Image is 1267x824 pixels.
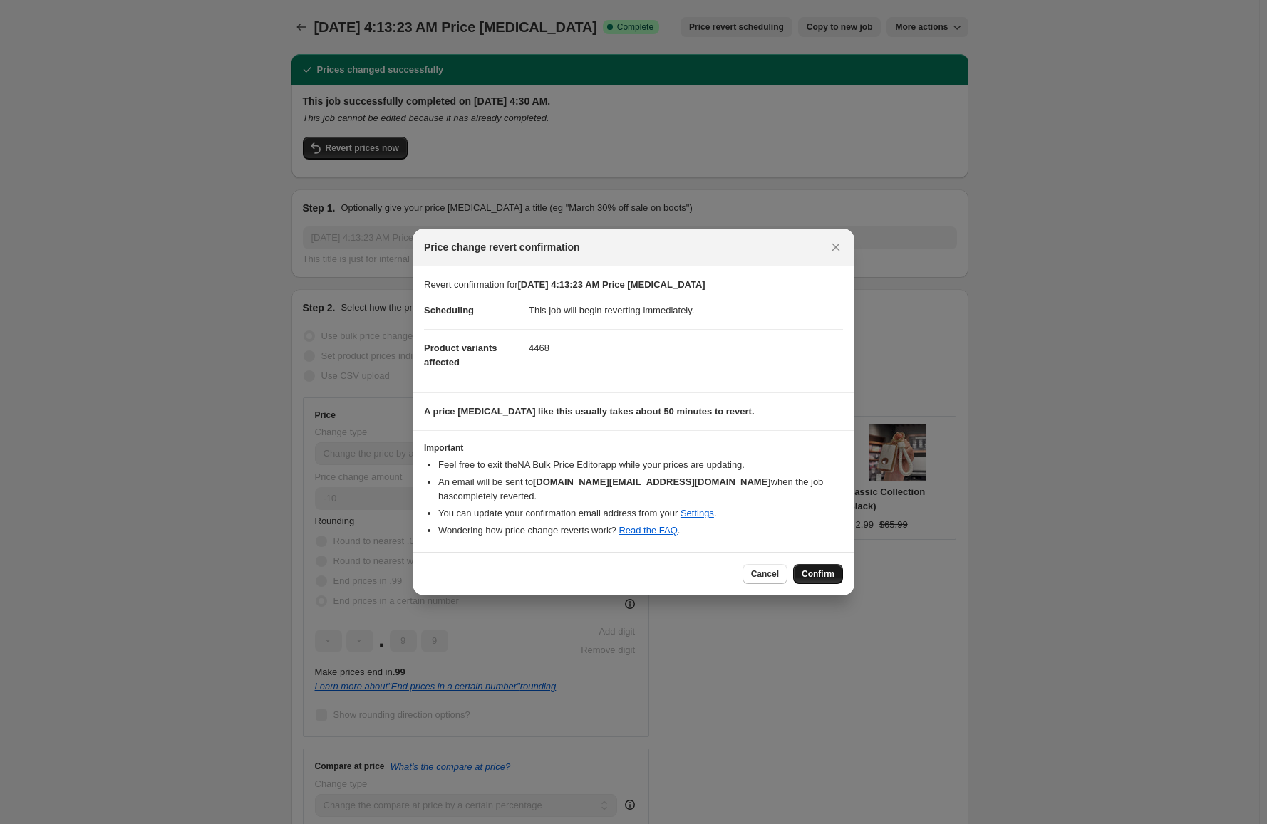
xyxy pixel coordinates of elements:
[438,458,843,472] li: Feel free to exit the NA Bulk Price Editor app while your prices are updating.
[743,564,787,584] button: Cancel
[533,476,771,487] b: [DOMAIN_NAME][EMAIL_ADDRESS][DOMAIN_NAME]
[751,568,779,580] span: Cancel
[438,475,843,504] li: An email will be sent to when the job has completely reverted .
[619,525,677,536] a: Read the FAQ
[424,406,755,417] b: A price [MEDICAL_DATA] like this usually takes about 50 minutes to revert.
[438,523,843,538] li: Wondering how price change reverts work? .
[424,278,843,292] p: Revert confirmation for
[438,506,843,521] li: You can update your confirmation email address from your .
[424,343,497,367] span: Product variants affected
[424,240,580,254] span: Price change revert confirmation
[802,568,834,580] span: Confirm
[529,329,843,367] dd: 4468
[424,305,474,315] span: Scheduling
[793,564,843,584] button: Confirm
[826,237,846,257] button: Close
[529,292,843,329] dd: This job will begin reverting immediately.
[424,442,843,454] h3: Important
[518,279,705,290] b: [DATE] 4:13:23 AM Price [MEDICAL_DATA]
[681,508,714,518] a: Settings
